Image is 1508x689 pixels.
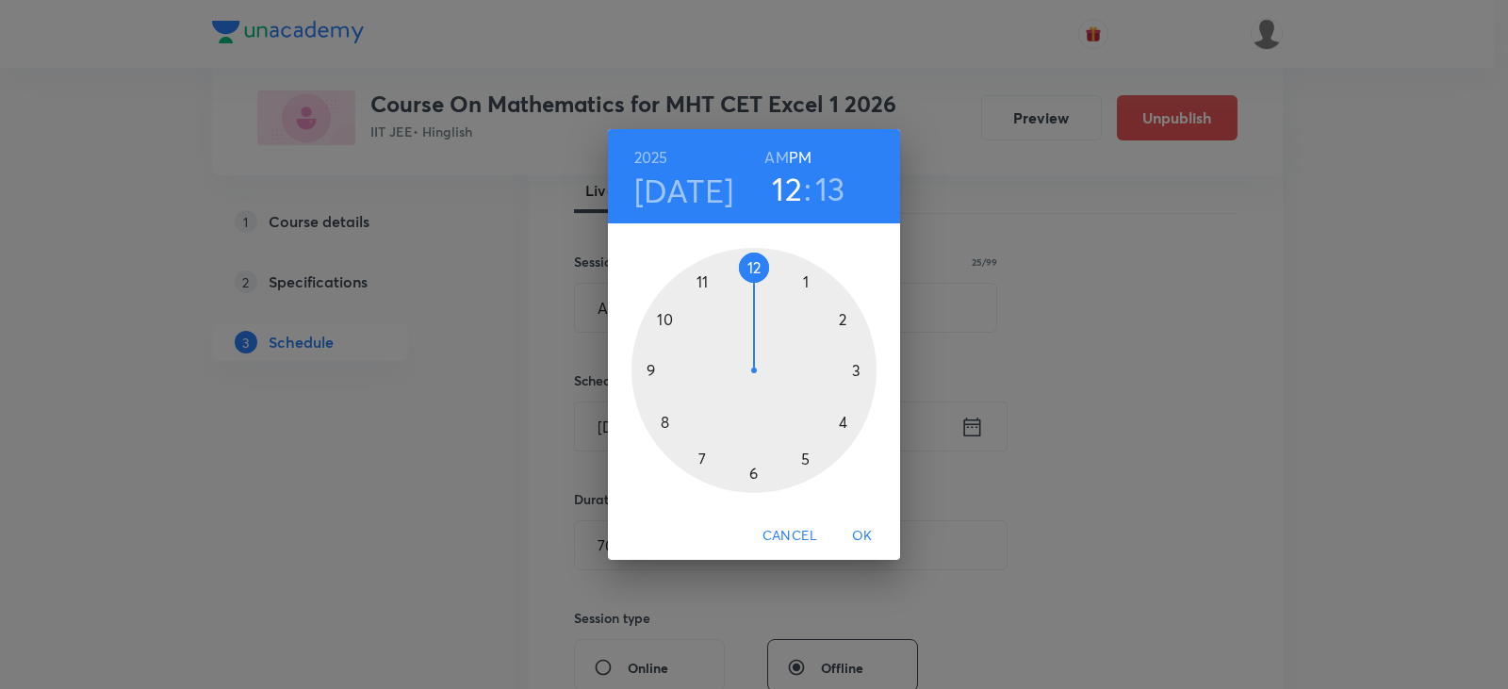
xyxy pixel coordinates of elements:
h3: : [804,169,811,208]
button: [DATE] [634,171,734,210]
button: 13 [815,169,845,208]
button: 12 [772,169,802,208]
button: OK [832,518,893,553]
span: Cancel [762,524,817,548]
span: OK [840,524,885,548]
button: 2025 [634,144,668,171]
button: PM [789,144,811,171]
button: AM [764,144,788,171]
button: Cancel [755,518,825,553]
